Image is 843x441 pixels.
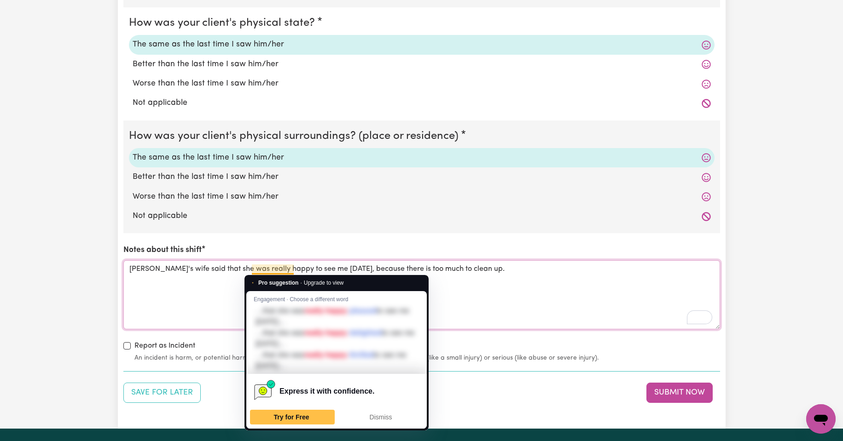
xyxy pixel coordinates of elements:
[123,383,201,403] button: Save your job report
[123,244,202,256] label: Notes about this shift
[129,15,319,31] legend: How was your client's physical state?
[129,128,462,144] legend: How was your client's physical surroundings? (place or residence)
[133,58,711,70] label: Better than the last time I saw him/her
[133,152,711,164] label: The same as the last time I saw him/her
[134,340,195,351] label: Report as Incident
[133,78,711,90] label: Worse than the last time I saw him/her
[806,404,836,434] iframe: Button to launch messaging window
[133,97,711,109] label: Not applicable
[123,260,720,329] textarea: To enrich screen reader interactions, please activate Accessibility in Grammarly extension settings
[133,210,711,222] label: Not applicable
[133,39,711,51] label: The same as the last time I saw him/her
[646,383,713,403] button: Submit your job report
[133,191,711,203] label: Worse than the last time I saw him/her
[133,171,711,183] label: Better than the last time I saw him/her
[134,353,720,363] small: An incident is harm, or potential harm, to the person you're supporting or others. It can be mino...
